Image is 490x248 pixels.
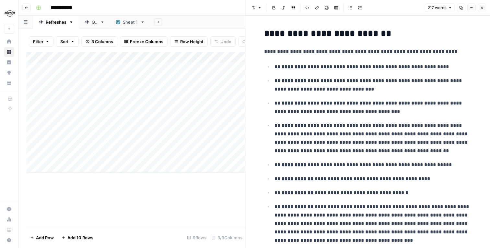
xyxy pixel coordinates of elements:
button: Add Row [26,232,58,243]
button: Add 10 Rows [58,232,97,243]
button: Undo [210,36,236,47]
a: Opportunities [4,68,14,78]
a: Home [4,36,14,47]
button: 217 words [425,4,455,12]
button: Freeze Columns [120,36,168,47]
a: Insights [4,57,14,68]
span: Add 10 Rows [67,234,93,241]
div: 9 Rows [184,232,209,243]
a: Sheet 1 [110,16,150,29]
a: Your Data [4,78,14,88]
a: Usage [4,214,14,225]
button: Help + Support [4,235,14,245]
div: Refreshes [46,19,66,25]
span: Freeze Columns [130,38,163,45]
a: QA [79,16,110,29]
span: Sort [60,38,69,45]
div: 3/3 Columns [209,232,245,243]
span: 3 Columns [91,38,113,45]
a: Browse [4,47,14,57]
span: Undo [220,38,231,45]
span: Filter [33,38,43,45]
div: QA [92,19,98,25]
div: Sheet 1 [123,19,138,25]
button: Workspace: Hard Rock Digital [4,5,14,21]
button: 3 Columns [81,36,117,47]
a: Settings [4,204,14,214]
span: Add Row [36,234,54,241]
img: Hard Rock Digital Logo [4,7,16,19]
a: Learning Hub [4,225,14,235]
button: Filter [29,36,53,47]
span: 217 words [428,5,446,11]
a: Refreshes [33,16,79,29]
button: Sort [56,36,79,47]
span: Row Height [180,38,204,45]
button: Row Height [170,36,208,47]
